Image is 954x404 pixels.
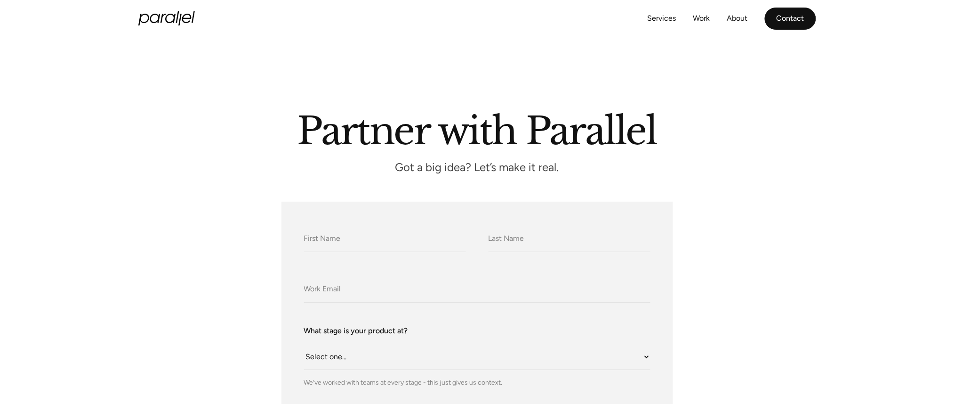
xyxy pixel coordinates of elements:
a: home [138,11,195,25]
a: Contact [765,8,816,30]
label: What stage is your product at? [304,325,650,337]
input: First Name [304,226,466,252]
p: Got a big idea? Let’s make it real. [336,164,618,172]
input: Work Email [304,277,650,303]
h2: Partner with Parallel [209,113,746,145]
div: We’ve worked with teams at every stage - this just gives us context. [304,378,650,388]
a: About [727,12,748,25]
input: Last Name [489,226,650,252]
a: Work [693,12,710,25]
a: Services [648,12,676,25]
